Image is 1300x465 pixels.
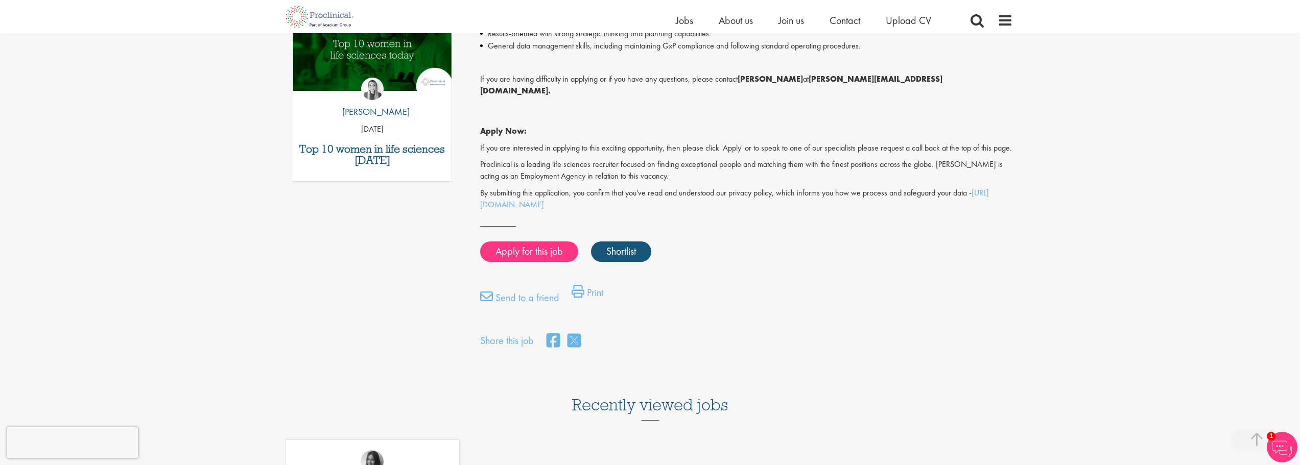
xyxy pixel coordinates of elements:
span: 1 [1267,432,1275,440]
img: Chatbot [1267,432,1297,462]
a: share on facebook [547,330,560,352]
a: Hannah Burke [PERSON_NAME] [335,78,410,124]
a: Shortlist [591,241,651,262]
a: Join us [778,14,804,27]
strong: [PERSON_NAME][EMAIL_ADDRESS][DOMAIN_NAME]. [480,74,942,96]
label: Share this job [480,333,534,348]
p: If you are interested in applying to this exciting opportunity, then please click 'Apply' or to s... [480,142,1013,154]
a: Top 10 women in life sciences [DATE] [298,143,447,166]
p: By submitting this application, you confirm that you've read and understood our privacy policy, w... [480,187,1013,211]
img: Hannah Burke [361,78,384,100]
a: [URL][DOMAIN_NAME] [480,187,989,210]
iframe: reCAPTCHA [7,427,138,458]
p: Proclinical is a leading life sciences recruiter focused on finding exceptional people and matchi... [480,159,1013,182]
p: [DATE] [293,124,452,135]
h3: Recently viewed jobs [572,371,728,421]
a: Link to a post [293,9,452,99]
a: About us [719,14,753,27]
p: [PERSON_NAME] [335,105,410,118]
li: General data management skills, including maintaining GxP compliance and following standard opera... [480,40,1013,52]
li: Results-oriented with strong strategic thinking and planning capabilities. [480,28,1013,40]
a: Jobs [676,14,693,27]
a: share on twitter [568,330,581,352]
img: Top 10 women in life sciences today [293,9,452,91]
strong: [PERSON_NAME] [738,74,803,84]
p: If you are having difficulty in applying or if you have any questions, please contact at [480,74,1013,97]
strong: Apply Now: [480,126,527,136]
a: Apply for this job [480,241,578,262]
a: Send to a friend [480,290,559,310]
a: Upload CV [886,14,931,27]
a: Contact [830,14,860,27]
a: Print [572,285,603,305]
